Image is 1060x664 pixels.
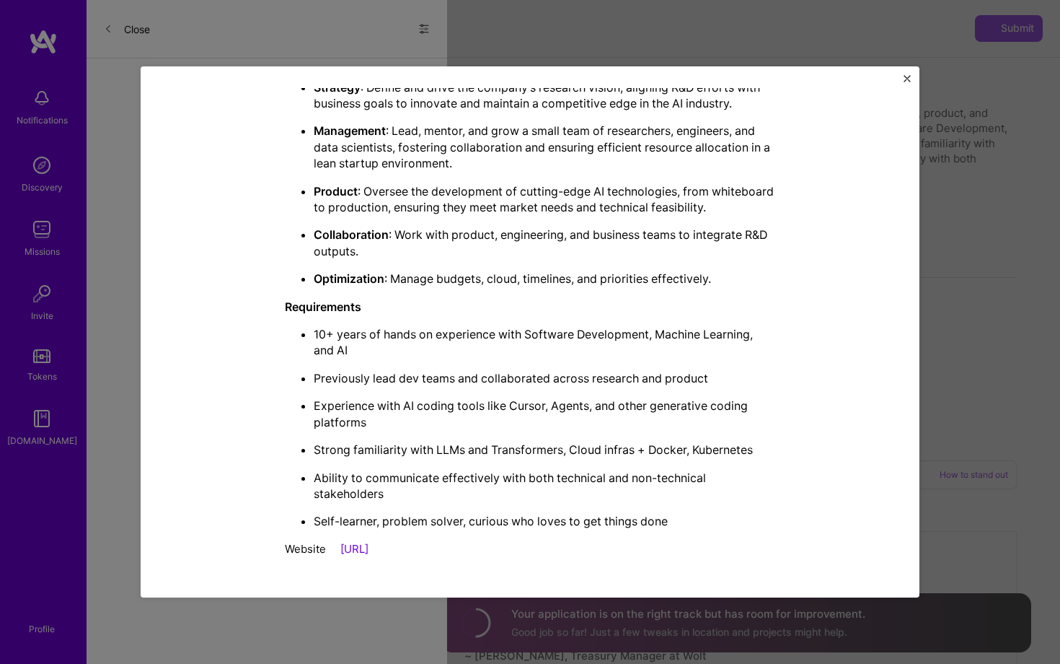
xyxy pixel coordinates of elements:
[314,513,775,529] p: Self-learner, problem solver, curious who loves to get things done
[340,542,368,556] a: [URL]
[314,370,775,386] p: Previously lead dev teams and collaborated across research and product
[314,227,389,242] strong: Collaboration
[314,271,384,286] strong: Optimization
[904,75,911,90] button: Close
[314,79,775,112] p: : Define and drive the company’s research vision, aligning R&D efforts with business goals to inn...
[314,123,775,171] p: : Lead, mentor, and grow a small team of researchers, engineers, and data scientists, fostering c...
[314,227,775,259] p: : Work with product, engineering, and business teams to integrate R&D outputs.
[314,80,361,95] strong: Strategy
[314,123,386,138] strong: Management
[314,271,775,287] p: : Manage budgets, cloud, timelines, and priorities effectively.
[314,184,358,198] strong: Product
[314,470,775,502] p: Ability to communicate effectively with both technical and non-technical stakeholders
[314,398,775,430] p: Experience with AI coding tools like Cursor, Agents, and other generative coding platforms
[314,442,775,458] p: Strong familiarity with LLMs and Transformers, Cloud infras + Docker, Kubernetes
[285,300,361,314] strong: Requirements
[314,326,775,359] p: 10+ years of hands on experience with Software Development, Machine Learning, and AI
[314,183,775,216] p: : Oversee the development of cutting-edge AI technologies, from whiteboard to production, ensurin...
[285,542,326,556] span: Website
